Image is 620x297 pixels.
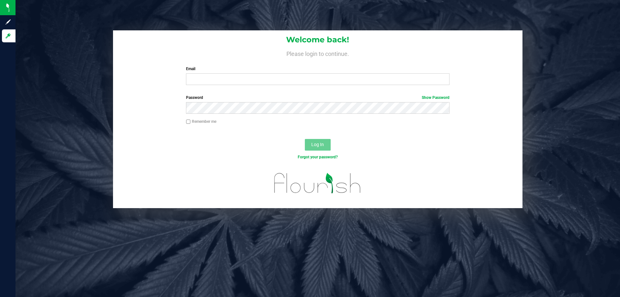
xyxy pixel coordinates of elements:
[113,49,522,57] h4: Please login to continue.
[186,66,449,72] label: Email
[186,119,216,124] label: Remember me
[311,142,324,147] span: Log In
[186,95,203,100] span: Password
[305,139,331,151] button: Log In
[186,120,191,124] input: Remember me
[113,36,522,44] h1: Welcome back!
[422,95,449,100] a: Show Password
[266,167,369,200] img: flourish_logo.svg
[298,155,338,159] a: Forgot your password?
[5,33,11,39] inline-svg: Log in
[5,19,11,25] inline-svg: Sign up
